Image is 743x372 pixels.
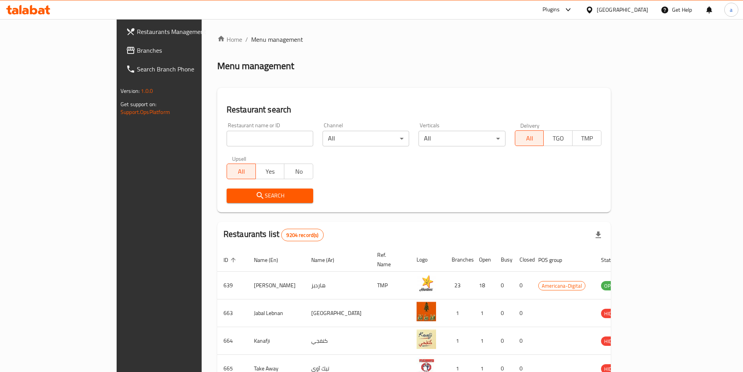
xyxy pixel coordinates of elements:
[601,281,620,290] span: OPEN
[248,299,305,327] td: Jabal Lebnan
[248,272,305,299] td: [PERSON_NAME]
[445,299,473,327] td: 1
[495,248,513,272] th: Busy
[520,123,540,128] label: Delivery
[254,255,288,265] span: Name (En)
[495,327,513,355] td: 0
[445,248,473,272] th: Branches
[137,46,234,55] span: Branches
[227,104,601,116] h2: Restaurant search
[255,164,285,179] button: Yes
[473,299,495,327] td: 1
[248,327,305,355] td: Kanafji
[417,329,436,349] img: Kanafji
[418,131,505,146] div: All
[445,272,473,299] td: 23
[601,255,626,265] span: Status
[137,27,234,36] span: Restaurants Management
[223,255,238,265] span: ID
[281,229,323,241] div: Total records count
[121,86,140,96] span: Version:
[305,299,371,327] td: [GEOGRAPHIC_DATA]
[227,131,313,146] input: Search for restaurant name or ID..
[417,274,436,294] img: Hardee's
[371,272,410,299] td: TMP
[410,248,445,272] th: Logo
[282,231,323,239] span: 9204 record(s)
[513,327,532,355] td: 0
[513,272,532,299] td: 0
[547,133,569,144] span: TGO
[601,337,624,346] span: HIDDEN
[251,35,303,44] span: Menu management
[137,64,234,74] span: Search Branch Phone
[245,35,248,44] li: /
[223,228,324,241] h2: Restaurants list
[495,299,513,327] td: 0
[417,302,436,321] img: Jabal Lebnan
[473,272,495,299] td: 18
[539,281,585,290] span: Americana-Digital
[227,164,256,179] button: All
[141,86,153,96] span: 1.0.0
[518,133,541,144] span: All
[121,107,170,117] a: Support.OpsPlatform
[323,131,409,146] div: All
[597,5,648,14] div: [GEOGRAPHIC_DATA]
[473,327,495,355] td: 1
[305,272,371,299] td: هارديز
[473,248,495,272] th: Open
[233,191,307,201] span: Search
[217,35,611,44] nav: breadcrumb
[259,166,282,177] span: Yes
[495,272,513,299] td: 0
[305,327,371,355] td: كنفجي
[543,5,560,14] div: Plugins
[284,164,313,179] button: No
[227,189,313,203] button: Search
[311,255,344,265] span: Name (Ar)
[217,60,294,72] h2: Menu management
[730,5,732,14] span: a
[589,226,608,244] div: Export file
[601,309,624,318] span: HIDDEN
[601,336,624,346] div: HIDDEN
[515,130,544,146] button: All
[232,156,246,161] label: Upsell
[543,130,573,146] button: TGO
[377,250,401,269] span: Ref. Name
[120,22,241,41] a: Restaurants Management
[513,299,532,327] td: 0
[287,166,310,177] span: No
[576,133,598,144] span: TMP
[572,130,601,146] button: TMP
[445,327,473,355] td: 1
[120,41,241,60] a: Branches
[120,60,241,78] a: Search Branch Phone
[230,166,253,177] span: All
[121,99,156,109] span: Get support on:
[513,248,532,272] th: Closed
[538,255,572,265] span: POS group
